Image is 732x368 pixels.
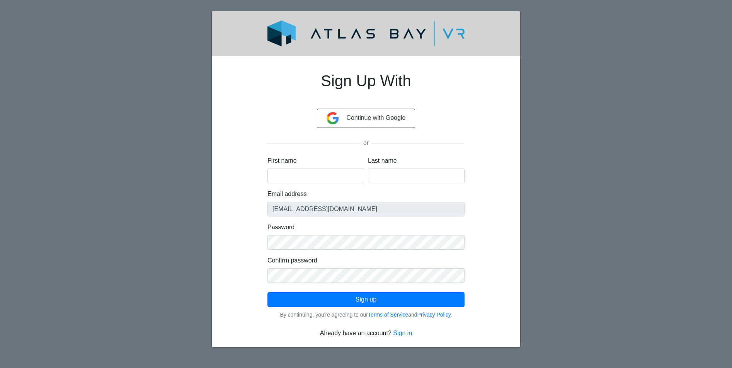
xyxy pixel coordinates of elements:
[368,156,397,165] label: Last name
[280,312,452,318] small: By continuing, you're agreeing to our and .
[360,140,372,146] span: or
[267,189,306,199] label: Email address
[393,330,412,336] a: Sign in
[417,312,451,318] a: Privacy Policy
[267,223,295,232] label: Password
[346,114,405,121] span: Continue with Google
[267,256,317,265] label: Confirm password
[267,156,297,165] label: First name
[368,312,408,318] a: Terms of Service
[267,62,465,109] h1: Sign Up With
[317,109,415,128] button: Continue with Google
[249,20,483,46] img: logo
[320,330,392,336] span: Already have an account?
[267,292,465,307] button: Sign up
